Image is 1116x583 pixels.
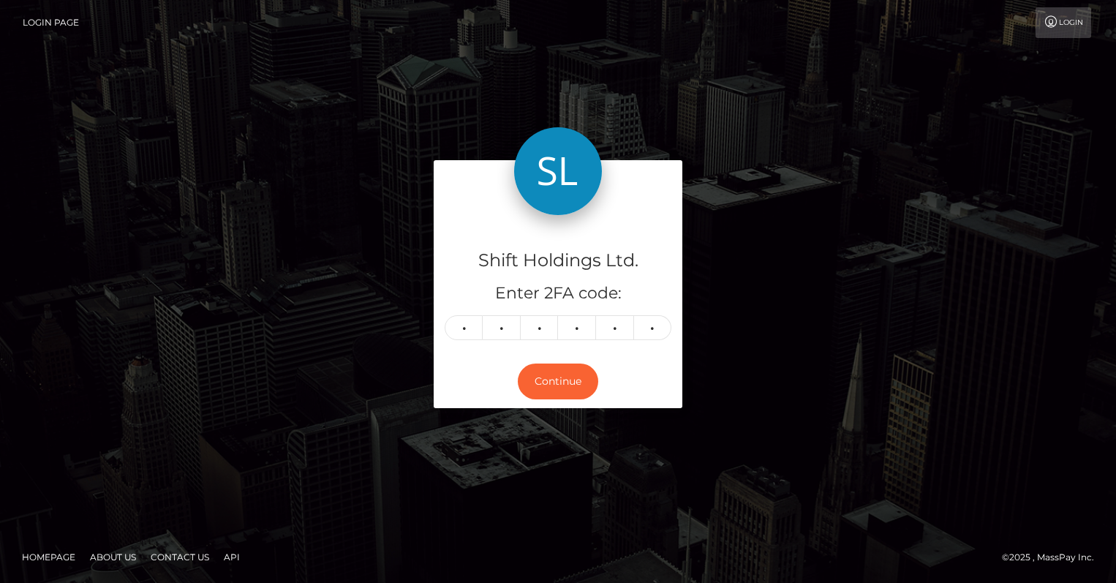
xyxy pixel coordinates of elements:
a: API [218,546,246,568]
a: Login Page [23,7,79,38]
h5: Enter 2FA code: [445,282,671,305]
img: Shift Holdings Ltd. [514,127,602,215]
button: Continue [518,364,598,399]
a: Login [1036,7,1091,38]
a: About Us [84,546,142,568]
a: Homepage [16,546,81,568]
div: © 2025 , MassPay Inc. [1002,549,1105,565]
a: Contact Us [145,546,215,568]
h4: Shift Holdings Ltd. [445,248,671,274]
